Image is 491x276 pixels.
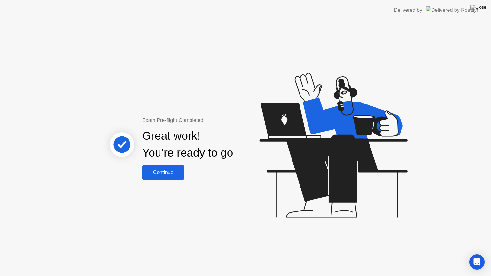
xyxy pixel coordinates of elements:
[142,127,233,161] div: Great work! You’re ready to go
[426,6,479,14] img: Delivered by Rosalyn
[142,117,274,124] div: Exam Pre-flight Completed
[469,254,485,270] div: Open Intercom Messenger
[394,6,422,14] div: Delivered by
[142,165,184,180] button: Continue
[144,170,182,175] div: Continue
[470,5,486,10] img: Close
